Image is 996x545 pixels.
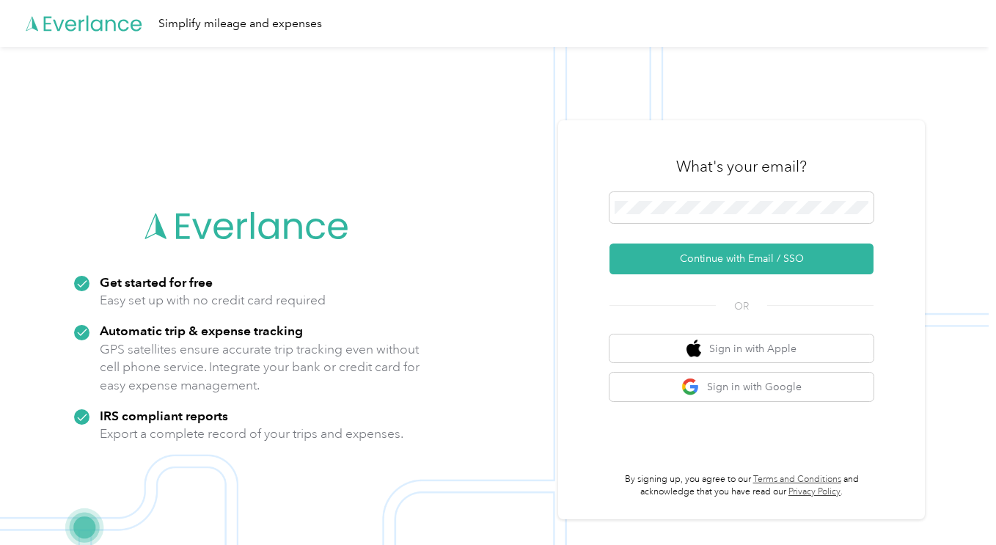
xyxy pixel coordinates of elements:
[788,486,841,497] a: Privacy Policy
[609,473,874,499] p: By signing up, you agree to our and acknowledge that you have read our .
[100,425,403,443] p: Export a complete record of your trips and expenses.
[100,408,228,423] strong: IRS compliant reports
[609,334,874,363] button: apple logoSign in with Apple
[609,244,874,274] button: Continue with Email / SSO
[158,15,322,33] div: Simplify mileage and expenses
[609,373,874,401] button: google logoSign in with Google
[100,274,213,290] strong: Get started for free
[100,291,326,310] p: Easy set up with no credit card required
[100,340,420,395] p: GPS satellites ensure accurate trip tracking even without cell phone service. Integrate your bank...
[681,378,700,396] img: google logo
[716,299,767,314] span: OR
[100,323,303,338] strong: Automatic trip & expense tracking
[753,474,841,485] a: Terms and Conditions
[676,156,807,177] h3: What's your email?
[686,340,701,358] img: apple logo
